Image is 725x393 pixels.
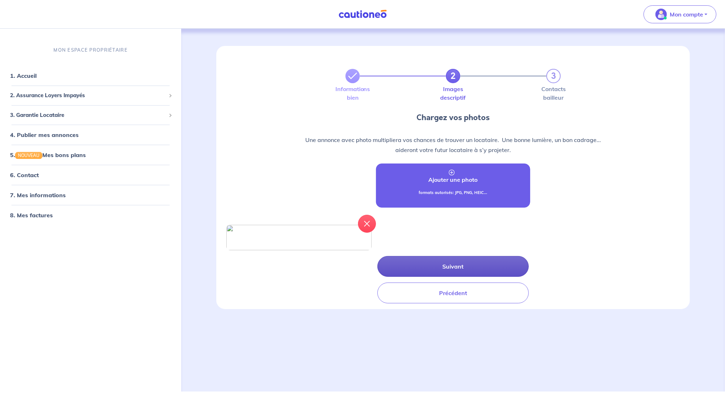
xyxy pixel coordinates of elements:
[546,86,561,100] label: Contacts bailleur
[10,131,79,138] a: 4. Publier mes annonces
[10,91,166,100] span: 2. Assurance Loyers Impayés
[3,148,178,162] div: 5.NOUVEAUMes bons plans
[3,128,178,142] div: 4. Publier mes annonces
[10,212,53,219] a: 8. Mes factures
[10,171,39,179] a: 6. Contact
[377,283,528,303] button: Précédent
[377,256,528,277] button: Suivant
[644,5,716,23] button: illu_account_valid_menu.svgMon compte
[283,135,623,155] p: Une annonce avec photo multipliera vos chances de trouver un locataire. Une bonne lumière, un bon...
[53,47,127,53] p: MON ESPACE PROPRIÉTAIRE
[670,10,703,19] p: Mon compte
[3,188,178,202] div: 7. Mes informations
[10,151,86,158] a: 5.NOUVEAUMes bons plans
[226,225,372,250] img: 28b56e41-8573-47a0-a329-f4dfd5c011f4
[3,208,178,222] div: 8. Mes factures
[3,68,178,83] div: 1. Accueil
[655,9,667,20] img: illu_account_valid_menu.svg
[345,86,360,100] label: Informations bien
[376,164,530,208] a: Ajouter une photoformats autorisés: JPG, PNG, HEIC...
[429,175,478,184] p: Ajouter une photo
[3,168,178,182] div: 6. Contact
[10,72,37,79] a: 1. Accueil
[446,86,460,100] label: Images descriptif
[416,112,490,123] div: Chargez vos photos
[10,111,166,119] span: 3. Garantie Locataire
[419,190,488,196] p: formats autorisés: JPG, PNG, HEIC...
[3,108,178,122] div: 3. Garantie Locataire
[336,10,390,19] img: Cautioneo
[3,89,178,103] div: 2. Assurance Loyers Impayés
[446,69,460,83] a: 2
[10,191,66,199] a: 7. Mes informations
